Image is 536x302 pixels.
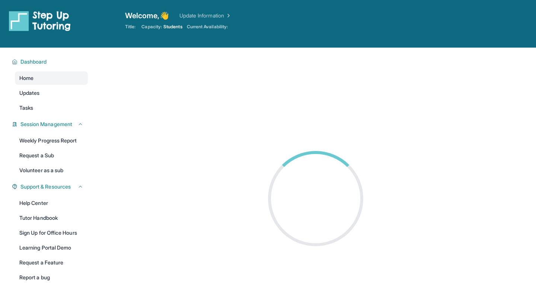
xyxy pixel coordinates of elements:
a: Help Center [15,196,88,210]
span: Dashboard [20,58,47,65]
a: Sign Up for Office Hours [15,226,88,240]
a: Tutor Handbook [15,211,88,225]
a: Updates [15,86,88,100]
img: logo [9,10,71,31]
span: Capacity: [141,24,162,30]
span: Session Management [20,121,72,128]
a: Tasks [15,101,88,115]
button: Dashboard [17,58,83,65]
button: Session Management [17,121,83,128]
button: Support & Resources [17,183,83,190]
span: Tasks [19,104,33,112]
a: Report a bug [15,271,88,284]
span: Updates [19,89,40,97]
a: Update Information [179,12,232,19]
a: Request a Feature [15,256,88,269]
span: Students [163,24,182,30]
span: Welcome, 👋 [125,10,169,21]
a: Volunteer as a sub [15,164,88,177]
a: Learning Portal Demo [15,241,88,254]
a: Home [15,71,88,85]
span: Support & Resources [20,183,71,190]
img: Chevron Right [224,12,232,19]
span: Title: [125,24,135,30]
a: Weekly Progress Report [15,134,88,147]
a: Request a Sub [15,149,88,162]
span: Home [19,74,33,82]
span: Current Availability: [187,24,228,30]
